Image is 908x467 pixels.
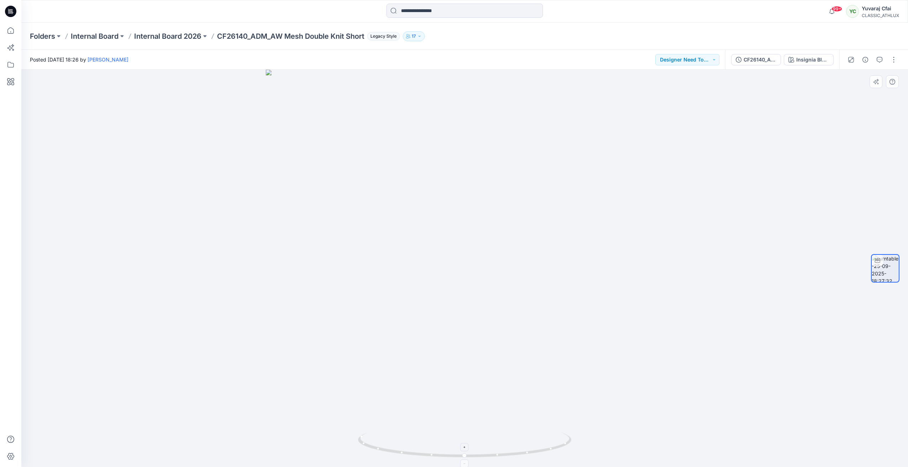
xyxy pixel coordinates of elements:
button: 17 [403,31,425,41]
a: Internal Board [71,31,118,41]
div: YC [846,5,859,18]
a: Folders [30,31,55,41]
div: Yuvaraj Cfai [862,4,899,13]
button: Legacy Style [364,31,400,41]
p: CF26140_ADM_AW Mesh Double Knit Short [217,31,364,41]
div: CF26140_ADM_AW Mesh Double Knit Short [744,56,776,64]
a: Internal Board 2026 [134,31,201,41]
div: CLASSIC_ATHLUX [862,13,899,18]
button: Insignia Blue / ?? [784,54,834,65]
img: turntable-25-09-2025-18:27:32 [872,255,899,282]
span: 99+ [832,6,842,12]
button: CF26140_ADM_AW Mesh Double Knit Short [731,54,781,65]
span: Legacy Style [367,32,400,41]
p: 17 [412,32,416,40]
button: Details [860,54,871,65]
a: [PERSON_NAME] [88,57,128,63]
div: Insignia Blue / ?? [796,56,829,64]
span: Posted [DATE] 18:26 by [30,56,128,63]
